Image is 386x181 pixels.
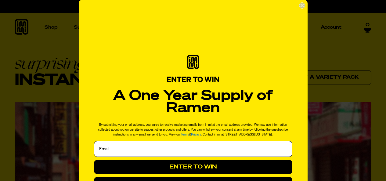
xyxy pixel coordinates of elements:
[94,160,292,174] button: ENTER TO WIN
[98,123,288,136] span: By submitting your email address, you agree to receive marketing emails from immi at the email ad...
[94,141,292,157] input: Email
[181,133,189,136] a: Terms
[299,2,305,9] button: Close dialog
[167,76,219,84] span: ENTER TO WIN
[113,89,273,115] strong: A One Year Supply of Ramen
[191,133,201,136] a: Privacy
[187,55,199,69] img: immi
